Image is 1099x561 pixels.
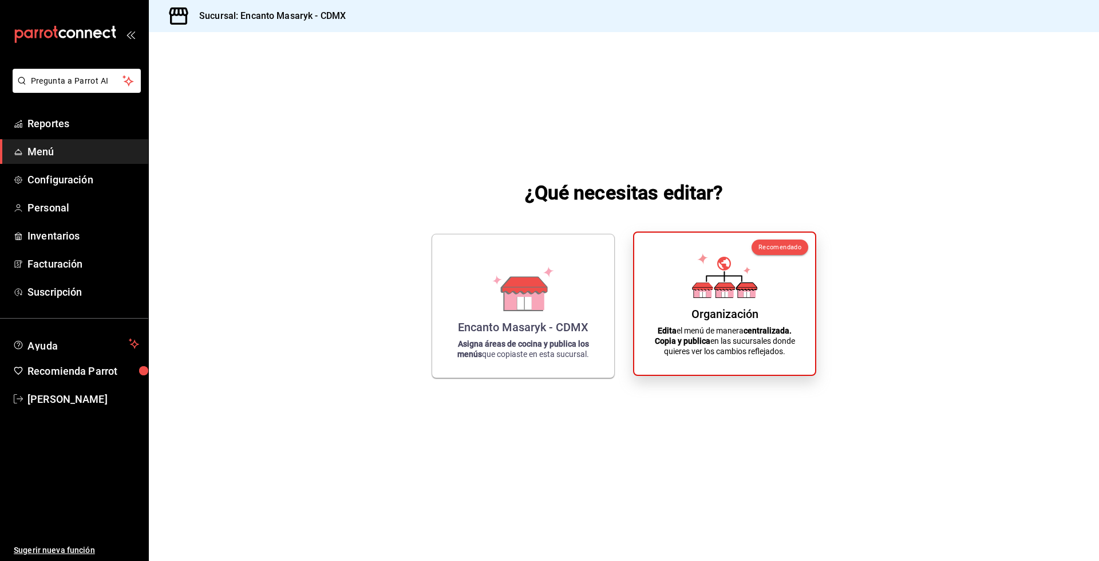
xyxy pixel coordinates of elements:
h1: ¿Qué necesitas editar? [525,179,724,206]
span: Sugerir nueva función [14,544,139,556]
p: que copiaste en esta sucursal. [446,339,600,359]
a: Pregunta a Parrot AI [8,83,141,95]
span: Recomendado [758,244,801,251]
span: Inventarios [27,228,139,244]
span: Suscripción [27,284,139,300]
span: Ayuda [27,337,124,351]
button: open_drawer_menu [126,30,135,39]
p: el menú de manera en las sucursales donde quieres ver los cambios reflejados. [648,325,801,356]
h3: Sucursal: Encanto Masaryk - CDMX [190,9,346,23]
span: [PERSON_NAME] [27,391,139,407]
strong: Asigna áreas de cocina y publica los menús [457,339,589,359]
span: Recomienda Parrot [27,363,139,379]
span: Configuración [27,172,139,187]
span: Reportes [27,116,139,131]
strong: centralizada. [744,326,792,335]
span: Facturación [27,256,139,272]
span: Personal [27,200,139,215]
strong: Edita [658,326,677,335]
button: Pregunta a Parrot AI [13,69,141,93]
span: Menú [27,144,139,159]
span: Pregunta a Parrot AI [31,75,123,87]
div: Organización [691,307,758,321]
strong: Copia y publica [655,336,710,346]
div: Encanto Masaryk - CDMX [458,320,588,334]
